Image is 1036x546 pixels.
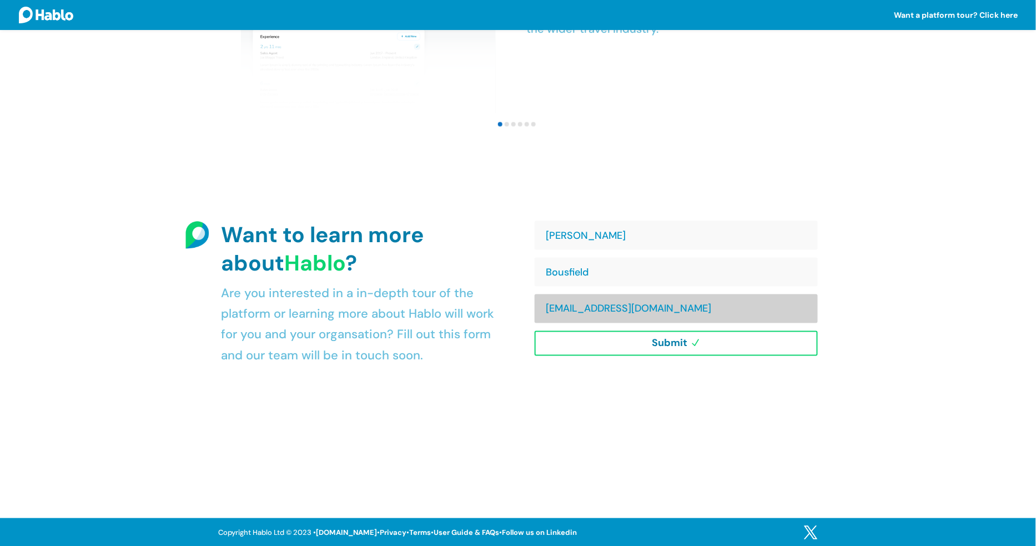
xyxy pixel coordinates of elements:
span: Go to slide 4 [518,122,522,127]
a: Want a platform tour? Click here [894,11,1018,30]
input: Email [535,294,818,323]
a: Submit [535,331,818,356]
span: Go to slide 5 [525,122,529,127]
input: Last Name [535,258,818,287]
h2: Are you interested in a in-depth tour of the platform or learning more about Hablo will work for ... [221,283,504,372]
span: Hablo [284,249,345,277]
a: Terms [409,528,431,538]
span: Go to slide 3 [511,122,516,127]
span: Submit [652,337,687,350]
span: Go to slide 1 [498,122,502,127]
a: [DOMAIN_NAME] [316,528,377,538]
a: Privacy [380,528,406,538]
span: Go to slide 6 [531,122,536,127]
a: User Guide & FAQs [434,528,499,538]
input: First Name [535,221,818,250]
div: Copyright Hablo Ltd © 2023 • • • • • [218,527,577,545]
h1: Want to learn more about ? [221,221,504,283]
img: Hablo [19,7,73,23]
a: Follow us on Linkedin [502,528,577,538]
span: Go to slide 2 [505,122,509,127]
